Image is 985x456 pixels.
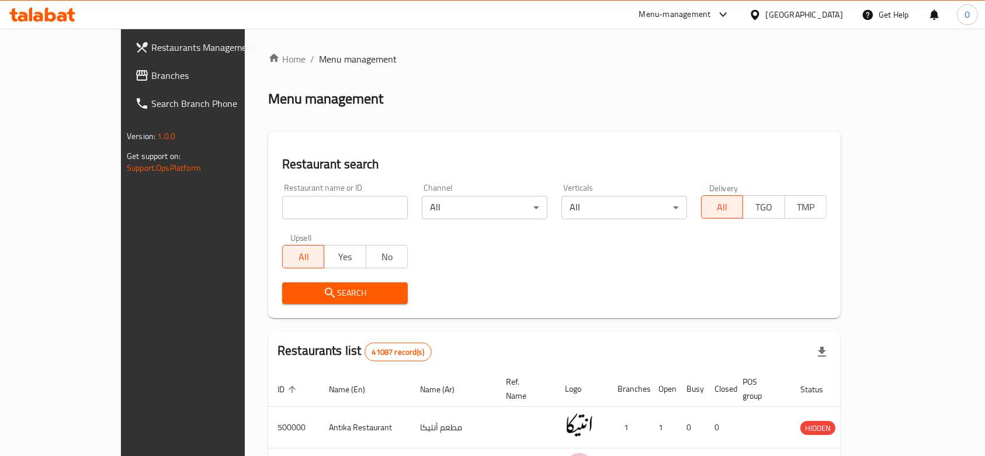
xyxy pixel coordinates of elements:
th: Open [649,371,677,407]
div: Menu-management [639,8,711,22]
td: 0 [677,407,705,448]
th: Closed [705,371,733,407]
a: Home [268,52,306,66]
button: Yes [324,245,366,268]
span: No [371,248,403,265]
a: Support.OpsPlatform [127,160,201,175]
span: Ref. Name [506,375,542,403]
label: Upsell [290,233,312,241]
span: Name (Ar) [420,382,470,396]
img: Antika Restaurant [565,410,594,440]
span: O [965,8,970,21]
span: Name (En) [329,382,380,396]
button: All [701,195,743,219]
span: TGO [748,199,780,216]
label: Delivery [709,184,738,192]
td: 0 [705,407,733,448]
button: Search [282,282,408,304]
span: TMP [790,199,822,216]
li: / [310,52,314,66]
span: 1.0.0 [157,129,175,144]
span: Version: [127,129,155,144]
span: Yes [329,248,361,265]
button: TGO [743,195,785,219]
span: Branches [151,68,276,82]
span: 41087 record(s) [365,347,431,358]
a: Restaurants Management [126,33,286,61]
span: Restaurants Management [151,40,276,54]
td: 1 [608,407,649,448]
td: 500000 [268,407,320,448]
button: All [282,245,324,268]
span: All [287,248,320,265]
span: Status [800,382,838,396]
span: Menu management [319,52,397,66]
th: Busy [677,371,705,407]
span: POS group [743,375,777,403]
td: 1 [649,407,677,448]
span: Search Branch Phone [151,96,276,110]
a: Branches [126,61,286,89]
button: No [366,245,408,268]
div: All [422,196,547,219]
td: Antika Restaurant [320,407,411,448]
span: Get support on: [127,148,181,164]
h2: Restaurants list [278,342,432,361]
span: HIDDEN [800,422,835,435]
div: Export file [808,338,836,366]
span: Search [292,286,398,300]
h2: Restaurant search [282,156,827,173]
div: [GEOGRAPHIC_DATA] [766,8,843,21]
button: TMP [785,195,827,219]
td: مطعم أنتيكا [411,407,497,448]
input: Search for restaurant name or ID.. [282,196,408,219]
div: All [561,196,687,219]
th: Logo [556,371,608,407]
div: Total records count [365,343,432,361]
nav: breadcrumb [268,52,841,66]
th: Branches [608,371,649,407]
span: All [706,199,738,216]
span: ID [278,382,300,396]
a: Search Branch Phone [126,89,286,118]
h2: Menu management [268,89,383,108]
